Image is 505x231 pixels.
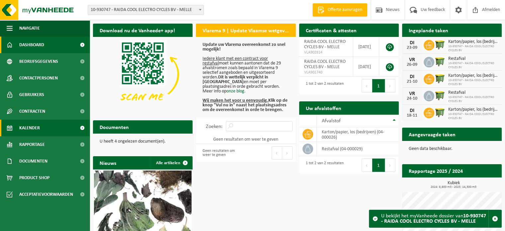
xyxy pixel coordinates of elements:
[372,159,385,172] button: 1
[434,56,446,67] img: WB-1100-HPE-GN-50
[381,210,488,227] div: U bekijkt het myVanheede dossier van
[19,20,40,37] span: Navigatie
[448,73,498,78] span: Karton/papier, los (bedrijven)
[385,159,395,172] button: Next
[19,120,40,136] span: Kalender
[317,127,399,142] td: karton/papier, los (bedrijven) (04-000026)
[405,62,419,67] div: 26-09
[448,90,498,95] span: Restafval
[448,112,498,120] span: 10-930747 - RAIDA COOL ELECTRO CYCLES BV
[93,120,135,133] h2: Documenten
[302,158,344,173] div: 1 tot 2 van 2 resultaten
[448,61,498,69] span: 10-930747 - RAIDA COOL ELECTRO CYCLES BV
[434,107,446,118] img: WB-1100-HPE-GN-50
[372,79,385,92] button: 1
[19,103,45,120] span: Contracten
[362,79,372,92] button: Previous
[434,39,446,50] img: WB-1100-HPE-GN-50
[405,74,419,79] div: DI
[19,153,47,170] span: Documenten
[203,56,268,66] u: Iedere klant met een contract voor restafval
[19,70,58,86] span: Contactpersonen
[448,107,498,112] span: Karton/papier, los (bedrijven)
[19,170,49,186] span: Product Shop
[93,156,123,169] h2: Nieuws
[226,89,246,94] a: onze blog.
[405,108,419,113] div: DI
[206,124,222,129] label: Zoeken:
[405,40,419,46] div: DI
[19,53,58,70] span: Bedrijfsgegevens
[448,45,498,53] span: 10-930747 - RAIDA COOL ELECTRO CYCLES BV
[199,146,242,160] div: Geen resultaten om weer te geven
[304,50,348,55] span: VLA902814
[434,90,446,101] img: WB-1100-HPE-GN-50
[402,128,462,141] h2: Aangevraagde taken
[409,147,495,151] p: Geen data beschikbaar.
[302,78,344,93] div: 1 tot 2 van 2 resultaten
[19,186,73,203] span: Acceptatievoorwaarden
[203,98,288,112] b: Klik op de knop "Vul nu in" naast het plaatsingsadres om de overeenkomst in orde te brengen.
[19,86,44,103] span: Gebruikers
[299,101,348,114] h2: Uw afvalstoffen
[448,39,498,45] span: Karton/papier, los (bedrijven)
[304,70,348,75] span: VLA901740
[405,79,419,84] div: 21-10
[434,73,446,84] img: WB-1100-HPE-GN-50
[299,24,363,37] h2: Certificaten & attesten
[317,142,399,156] td: restafval (04-000029)
[88,5,204,15] span: 10-930747 - RAIDA COOL ELECTRO CYCLES BV - MELLE
[448,95,498,103] span: 10-930747 - RAIDA COOL ELECTRO CYCLES BV
[203,98,268,103] u: Wij maken het voor u eenvoudig.
[203,75,268,84] b: Dit is wettelijk verplicht in [GEOGRAPHIC_DATA]
[385,79,395,92] button: Next
[405,96,419,101] div: 24-10
[312,3,367,17] a: Offerte aanvragen
[452,177,501,190] a: Bekijk rapportage
[405,46,419,50] div: 23-09
[93,24,182,37] h2: Download nu de Vanheede+ app!
[405,181,502,189] h3: Kubiek
[381,213,486,224] strong: 10-930747 - RAIDA COOL ELECTRO CYCLES BV - MELLE
[405,57,419,62] div: VR
[304,59,346,69] span: RAIDA COOL ELECTRO CYCLES BV - MELLE
[326,7,364,13] span: Offerte aanvragen
[196,135,295,144] td: Geen resultaten om weer te geven
[203,43,289,112] p: moet kunnen aantonen dat de 29 afvalstromen zoals bepaald in Vlarema 9 selectief aangeboden en ui...
[282,146,293,160] button: Next
[322,118,341,124] span: Afvalstof
[304,39,346,50] span: RAIDA COOL ELECTRO CYCLES BV - MELLE
[19,37,44,53] span: Dashboard
[93,37,193,112] img: Download de VHEPlus App
[19,136,45,153] span: Rapportage
[196,24,295,37] h2: Vlarema 9 | Update Vlaamse wetgeving
[272,146,282,160] button: Previous
[402,24,455,37] h2: Ingeplande taken
[402,164,469,177] h2: Rapportage 2025 / 2024
[362,159,372,172] button: Previous
[353,37,379,57] td: [DATE]
[405,113,419,118] div: 18-11
[100,139,186,144] p: U heeft 4 ongelezen document(en).
[405,91,419,96] div: VR
[151,156,192,170] a: Alle artikelen
[448,78,498,86] span: 10-930747 - RAIDA COOL ELECTRO CYCLES BV
[448,56,498,61] span: Restafval
[353,57,379,77] td: [DATE]
[405,185,502,189] span: 2024: 8,800 m3 - 2025: 14,300 m3
[203,42,285,52] b: Update uw Vlarema overeenkomst zo snel mogelijk!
